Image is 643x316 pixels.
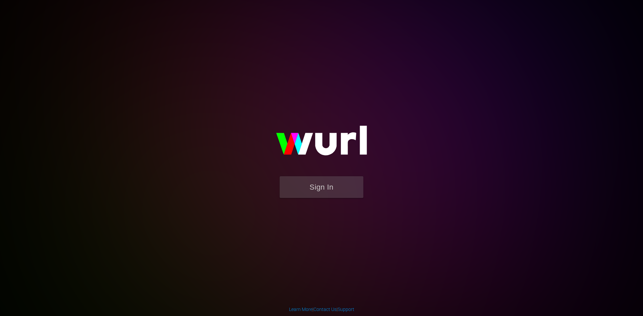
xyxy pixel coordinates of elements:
img: wurl-logo-on-black-223613ac3d8ba8fe6dc639794a292ebdb59501304c7dfd60c99c58986ef67473.svg [255,111,388,176]
a: Learn More [289,307,312,312]
button: Sign In [280,176,363,198]
a: Contact Us [313,307,337,312]
div: | | [289,306,354,313]
a: Support [338,307,354,312]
